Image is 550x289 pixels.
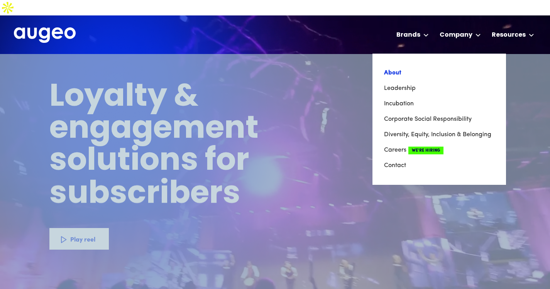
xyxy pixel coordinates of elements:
[384,142,494,158] a: CareersWe're Hiring
[396,30,420,40] div: Brands
[384,158,494,173] a: Contact
[384,127,494,142] a: Diversity, Equity, Inclusion & Belonging
[438,15,483,54] div: Company
[14,27,76,43] img: Augeo's full logo in white.
[372,54,506,185] nav: Company
[14,27,76,44] a: home
[384,112,494,127] a: Corporate Social Responsibility
[384,96,494,112] a: Incubation
[384,65,494,81] a: About
[384,81,494,96] a: Leadership
[490,15,536,54] div: Resources
[394,15,431,54] div: Brands
[408,147,443,154] span: We're Hiring
[440,30,472,40] div: Company
[492,30,526,40] div: Resources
